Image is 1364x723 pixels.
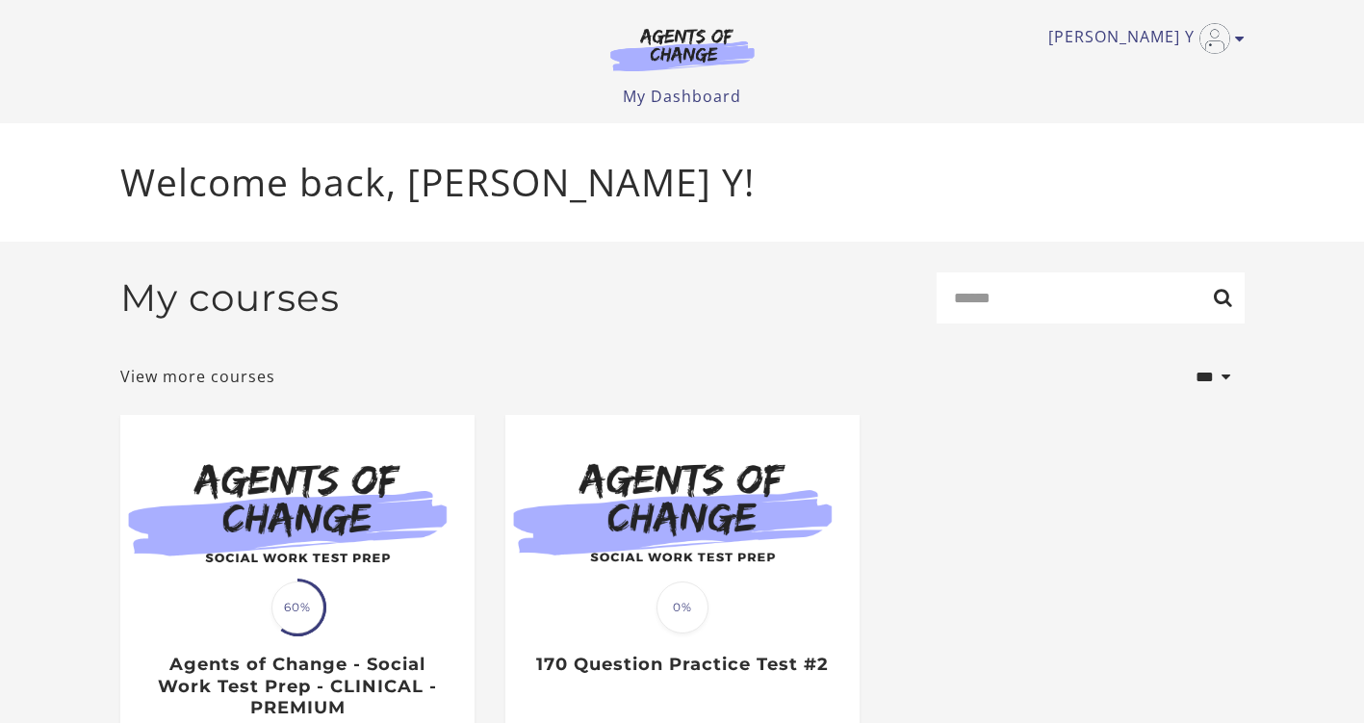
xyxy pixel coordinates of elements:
[120,275,340,321] h2: My courses
[590,27,775,71] img: Agents of Change Logo
[271,581,323,633] span: 60%
[1048,23,1235,54] a: Toggle menu
[141,654,453,719] h3: Agents of Change - Social Work Test Prep - CLINICAL - PREMIUM
[526,654,838,676] h3: 170 Question Practice Test #2
[623,86,741,107] a: My Dashboard
[656,581,708,633] span: 0%
[120,365,275,388] a: View more courses
[120,154,1245,211] p: Welcome back, [PERSON_NAME] Y!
